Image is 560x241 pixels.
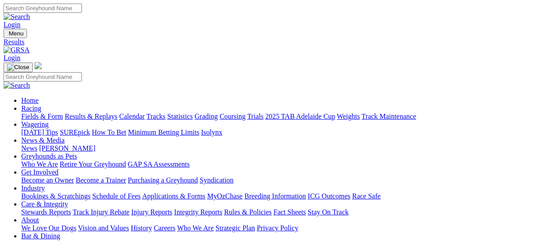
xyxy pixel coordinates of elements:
[167,113,193,120] a: Statistics
[216,224,255,232] a: Strategic Plan
[4,82,30,89] img: Search
[131,208,172,216] a: Injury Reports
[154,224,175,232] a: Careers
[21,152,77,160] a: Greyhounds as Pets
[21,113,556,120] div: Racing
[265,113,335,120] a: 2025 TAB Adelaide Cup
[92,192,140,200] a: Schedule of Fees
[362,113,416,120] a: Track Maintenance
[247,113,263,120] a: Trials
[21,128,58,136] a: [DATE] Tips
[128,176,198,184] a: Purchasing a Greyhound
[21,232,60,240] a: Bar & Dining
[73,208,129,216] a: Track Injury Rebate
[21,160,556,168] div: Greyhounds as Pets
[21,184,45,192] a: Industry
[195,113,218,120] a: Grading
[4,13,30,21] img: Search
[244,192,306,200] a: Breeding Information
[9,30,23,37] span: Menu
[78,224,129,232] a: Vision and Values
[76,176,126,184] a: Become a Trainer
[147,113,166,120] a: Tracks
[21,208,71,216] a: Stewards Reports
[207,192,243,200] a: MyOzChase
[352,192,380,200] a: Race Safe
[201,128,222,136] a: Isolynx
[21,105,41,112] a: Racing
[65,113,117,120] a: Results & Replays
[7,64,29,71] img: Close
[4,29,27,38] button: Toggle navigation
[4,62,33,72] button: Toggle navigation
[274,208,306,216] a: Fact Sheets
[21,224,76,232] a: We Love Our Dogs
[60,128,90,136] a: SUREpick
[224,208,272,216] a: Rules & Policies
[21,160,58,168] a: Who We Are
[21,128,556,136] div: Wagering
[308,192,350,200] a: ICG Outcomes
[21,176,74,184] a: Become an Owner
[4,4,82,13] input: Search
[119,113,145,120] a: Calendar
[257,224,298,232] a: Privacy Policy
[21,192,556,200] div: Industry
[92,128,127,136] a: How To Bet
[21,224,556,232] div: About
[4,38,556,46] a: Results
[21,192,90,200] a: Bookings & Scratchings
[21,208,556,216] div: Care & Integrity
[174,208,222,216] a: Integrity Reports
[21,144,556,152] div: News & Media
[21,120,49,128] a: Wagering
[220,113,246,120] a: Coursing
[21,97,39,104] a: Home
[21,136,65,144] a: News & Media
[21,176,556,184] div: Get Involved
[21,113,63,120] a: Fields & Form
[39,144,95,152] a: [PERSON_NAME]
[200,176,233,184] a: Syndication
[177,224,214,232] a: Who We Are
[4,72,82,82] input: Search
[308,208,348,216] a: Stay On Track
[131,224,152,232] a: History
[128,160,190,168] a: GAP SA Assessments
[35,62,42,69] img: logo-grsa-white.png
[4,46,30,54] img: GRSA
[4,21,20,28] a: Login
[21,216,39,224] a: About
[337,113,360,120] a: Weights
[21,144,37,152] a: News
[4,54,20,62] a: Login
[21,168,58,176] a: Get Involved
[128,128,199,136] a: Minimum Betting Limits
[21,200,68,208] a: Care & Integrity
[142,192,205,200] a: Applications & Forms
[60,160,126,168] a: Retire Your Greyhound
